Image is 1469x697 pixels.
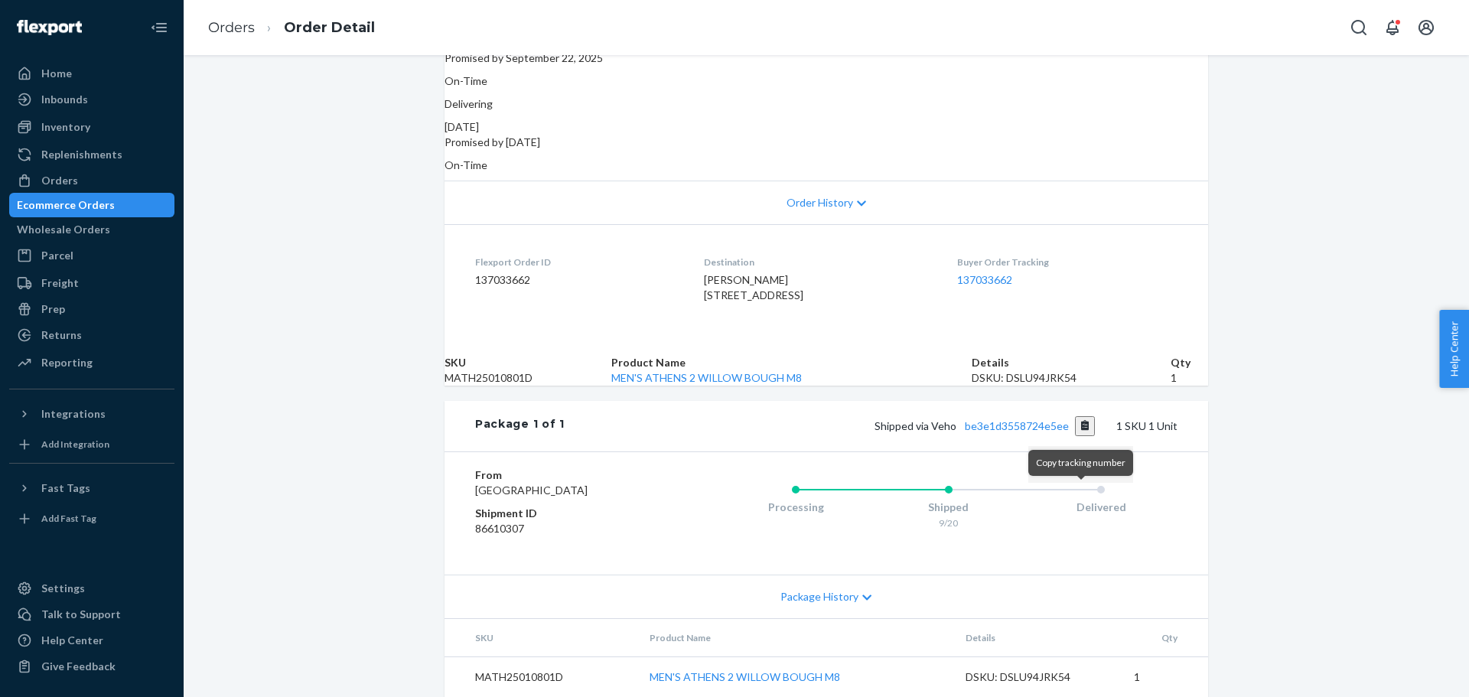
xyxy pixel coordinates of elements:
span: Shipped via Veho [875,419,1096,432]
div: Reporting [41,355,93,370]
div: Add Fast Tag [41,512,96,525]
a: Parcel [9,243,174,268]
th: SKU [445,355,611,370]
a: Help Center [9,628,174,653]
div: Give Feedback [41,659,116,674]
div: Ecommerce Orders [17,197,115,213]
th: Product Name [637,619,954,657]
a: Orders [9,168,174,193]
div: Freight [41,275,79,291]
td: MATH25010801D [445,656,637,697]
a: Freight [9,271,174,295]
a: Orders [208,19,255,36]
div: Add Integration [41,438,109,451]
dt: Shipment ID [475,506,658,521]
a: MEN'S ATHENS 2 WILLOW BOUGH M8 [611,371,802,384]
div: Inbounds [41,92,88,107]
span: Package History [780,589,858,604]
dd: 86610307 [475,521,658,536]
a: Ecommerce Orders [9,193,174,217]
a: Returns [9,323,174,347]
div: Talk to Support [41,607,121,622]
a: be3e1d3558724e5ee [965,419,1069,432]
a: Order Detail [284,19,375,36]
div: Returns [41,327,82,343]
a: MEN'S ATHENS 2 WILLOW BOUGH M8 [650,670,840,683]
button: Open Search Box [1344,12,1374,43]
button: Copy tracking number [1075,416,1096,436]
div: Package 1 of 1 [475,416,565,436]
th: Details [972,355,1170,370]
a: Reporting [9,350,174,375]
p: On-Time [445,73,1208,89]
div: Orders [41,173,78,188]
div: 9/20 [872,516,1025,529]
p: Delivering [445,96,1208,112]
td: 1 [1171,370,1208,386]
button: Close Navigation [144,12,174,43]
a: Inbounds [9,87,174,112]
div: 1 SKU 1 Unit [565,416,1177,436]
dd: 137033662 [475,272,679,288]
button: Give Feedback [9,654,174,679]
div: Integrations [41,406,106,422]
dt: Destination [704,256,932,269]
div: Wholesale Orders [17,222,110,237]
a: Add Fast Tag [9,506,174,531]
div: Fast Tags [41,480,90,496]
button: Integrations [9,402,174,426]
td: 1 [1122,656,1208,697]
div: DSKU: DSLU94JRK54 [966,669,1109,685]
span: [GEOGRAPHIC_DATA] [475,484,588,497]
div: Settings [41,581,85,596]
a: Settings [9,576,174,601]
a: Home [9,61,174,86]
a: Replenishments [9,142,174,167]
button: Open notifications [1377,12,1408,43]
th: Details [953,619,1122,657]
div: Delivered [1024,500,1177,515]
div: Home [41,66,72,81]
th: SKU [445,619,637,657]
button: Open account menu [1411,12,1441,43]
div: Inventory [41,119,90,135]
img: Flexport logo [17,20,82,35]
p: Promised by [DATE] [445,135,1208,150]
div: DSKU: DSLU94JRK54 [972,370,1170,386]
a: Prep [9,297,174,321]
div: [DATE] [445,119,1208,135]
th: Qty [1171,355,1208,370]
p: On-Time [445,158,1208,173]
a: Talk to Support [9,602,174,627]
div: Prep [41,301,65,317]
div: Shipped [872,500,1025,515]
span: Copy tracking number [1036,457,1125,468]
div: Processing [719,500,872,515]
span: Order History [787,195,853,210]
th: Product Name [611,355,972,370]
div: Replenishments [41,147,122,162]
dt: Flexport Order ID [475,256,679,269]
div: Parcel [41,248,73,263]
th: Qty [1122,619,1208,657]
a: Inventory [9,115,174,139]
a: Wholesale Orders [9,217,174,242]
span: [PERSON_NAME] [STREET_ADDRESS] [704,273,803,301]
button: Fast Tags [9,476,174,500]
dt: Buyer Order Tracking [957,256,1177,269]
div: Help Center [41,633,103,648]
p: Promised by September 22, 2025 [445,50,1208,66]
td: MATH25010801D [445,370,611,386]
a: Add Integration [9,432,174,457]
dt: From [475,467,658,483]
button: Help Center [1439,310,1469,388]
a: 137033662 [957,273,1012,286]
ol: breadcrumbs [196,5,387,50]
